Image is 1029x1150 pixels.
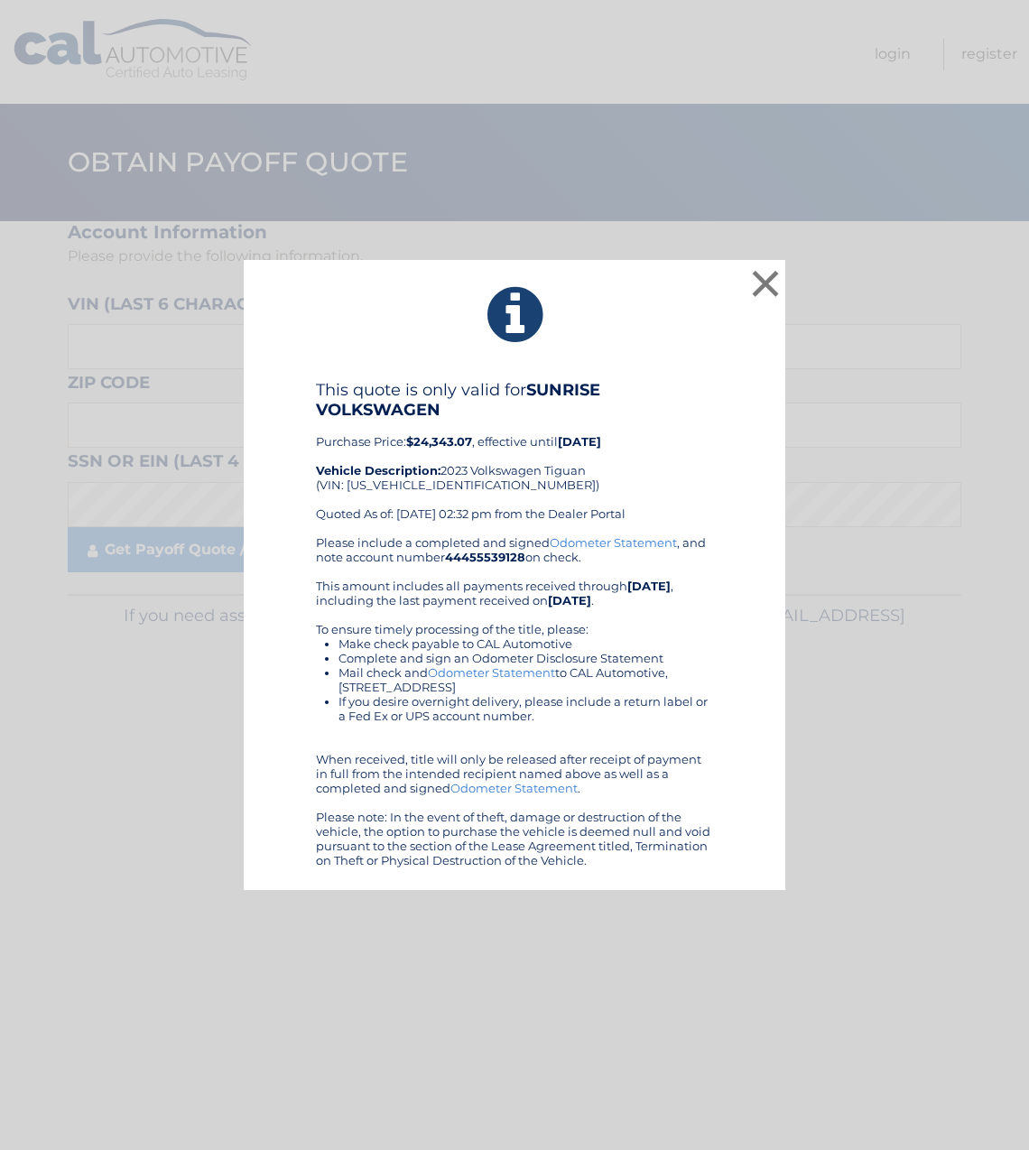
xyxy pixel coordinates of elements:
[747,265,783,301] button: ×
[338,651,713,665] li: Complete and sign an Odometer Disclosure Statement
[338,665,713,694] li: Mail check and to CAL Automotive, [STREET_ADDRESS]
[316,380,600,420] b: SUNRISE VOLKSWAGEN
[316,380,713,535] div: Purchase Price: , effective until 2023 Volkswagen Tiguan (VIN: [US_VEHICLE_IDENTIFICATION_NUMBER]...
[316,535,713,867] div: Please include a completed and signed , and note account number on check. This amount includes al...
[428,665,555,680] a: Odometer Statement
[627,579,671,593] b: [DATE]
[550,535,677,550] a: Odometer Statement
[450,781,578,795] a: Odometer Statement
[445,550,525,564] b: 44455539128
[406,434,472,449] b: $24,343.07
[316,463,440,478] strong: Vehicle Description:
[338,694,713,723] li: If you desire overnight delivery, please include a return label or a Fed Ex or UPS account number.
[338,636,713,651] li: Make check payable to CAL Automotive
[548,593,591,607] b: [DATE]
[316,380,713,420] h4: This quote is only valid for
[558,434,601,449] b: [DATE]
